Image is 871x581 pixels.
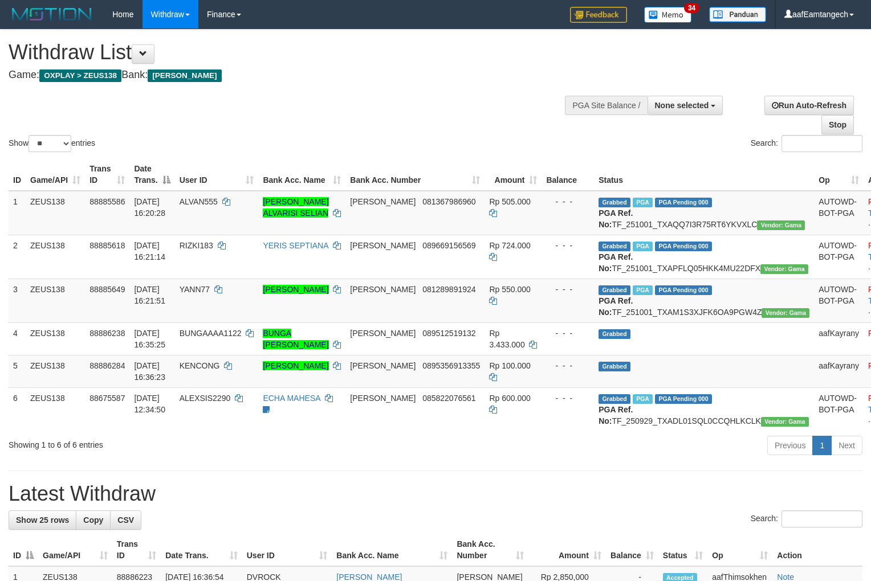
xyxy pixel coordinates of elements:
[148,69,221,82] span: [PERSON_NAME]
[546,196,589,207] div: - - -
[9,69,569,81] h4: Game: Bank:
[528,534,606,566] th: Amount: activate to sort column ascending
[655,242,712,251] span: PGA Pending
[263,241,328,250] a: YERIS SEPTIANA
[76,510,111,530] a: Copy
[350,241,416,250] span: [PERSON_NAME]
[489,241,530,250] span: Rp 724.000
[655,101,709,110] span: None selected
[599,394,630,404] span: Grabbed
[350,329,416,338] span: [PERSON_NAME]
[764,96,854,115] a: Run Auto-Refresh
[134,197,165,218] span: [DATE] 16:20:28
[350,197,416,206] span: [PERSON_NAME]
[767,436,813,455] a: Previous
[751,510,862,527] label: Search:
[599,329,630,339] span: Grabbed
[757,220,805,230] span: Vendor URL: https://trx31.1velocity.biz
[26,191,85,235] td: ZEUS138
[633,242,653,251] span: Marked by aafanarl
[9,235,26,279] td: 2
[599,208,633,229] b: PGA Ref. No:
[89,285,125,294] span: 88885649
[29,135,71,152] select: Showentries
[263,361,328,370] a: [PERSON_NAME]
[489,361,530,370] span: Rp 100.000
[599,362,630,371] span: Grabbed
[263,197,328,218] a: [PERSON_NAME] ALVARISI SELIAN
[782,135,862,152] input: Search:
[9,482,862,505] h1: Latest Withdraw
[422,241,475,250] span: Copy 089669156569 to clipboard
[594,191,814,235] td: TF_251001_TXAQQ7I3R75RT6YKVXLC
[633,394,653,404] span: Marked by aafpengsreynich
[39,69,121,82] span: OXPLAY > ZEUS138
[546,392,589,404] div: - - -
[762,308,809,318] span: Vendor URL: https://trx31.1velocity.biz
[112,534,161,566] th: Trans ID: activate to sort column ascending
[26,355,85,387] td: ZEUS138
[350,394,416,403] span: [PERSON_NAME]
[83,515,103,525] span: Copy
[546,360,589,371] div: - - -
[180,285,210,294] span: YANN77
[655,285,712,295] span: PGA Pending
[134,361,165,382] span: [DATE] 16:36:23
[633,198,653,207] span: Marked by aafanarl
[9,158,26,191] th: ID
[350,361,416,370] span: [PERSON_NAME]
[180,329,242,338] span: BUNGAAAA1122
[814,322,864,355] td: aafKayrany
[9,135,95,152] label: Show entries
[89,197,125,206] span: 88885586
[761,417,809,427] span: Vendor URL: https://trx31.1velocity.biz
[9,191,26,235] td: 1
[814,355,864,387] td: aafKayrany
[489,285,530,294] span: Rp 550.000
[546,328,589,339] div: - - -
[134,329,165,349] span: [DATE] 16:35:25
[175,158,259,191] th: User ID: activate to sort column ascending
[812,436,832,455] a: 1
[26,158,85,191] th: Game/API: activate to sort column ascending
[655,394,712,404] span: PGA Pending
[599,242,630,251] span: Grabbed
[814,279,864,322] td: AUTOWD-BOT-PGA
[26,279,85,322] td: ZEUS138
[242,534,332,566] th: User ID: activate to sort column ascending
[117,515,134,525] span: CSV
[565,96,647,115] div: PGA Site Balance /
[263,285,328,294] a: [PERSON_NAME]
[9,534,38,566] th: ID: activate to sort column descending
[658,534,708,566] th: Status: activate to sort column ascending
[422,394,475,403] span: Copy 085822076561 to clipboard
[134,241,165,261] span: [DATE] 16:21:14
[709,7,766,22] img: panduan.png
[831,436,862,455] a: Next
[606,534,658,566] th: Balance: activate to sort column ascending
[599,285,630,295] span: Grabbed
[263,329,328,349] a: BUNGA [PERSON_NAME]
[599,405,633,425] b: PGA Ref. No:
[9,355,26,387] td: 5
[422,361,480,370] span: Copy 0895356913355 to clipboard
[655,198,712,207] span: PGA Pending
[26,322,85,355] td: ZEUS138
[350,285,416,294] span: [PERSON_NAME]
[599,252,633,273] b: PGA Ref. No:
[546,284,589,295] div: - - -
[258,158,345,191] th: Bank Acc. Name: activate to sort column ascending
[782,510,862,527] input: Search:
[489,394,530,403] span: Rp 600.000
[489,197,530,206] span: Rp 505.000
[9,6,95,23] img: MOTION_logo.png
[599,296,633,317] b: PGA Ref. No:
[489,329,524,349] span: Rp 3.433.000
[180,241,213,250] span: RIZKI183
[180,361,220,370] span: KENCONG
[594,387,814,431] td: TF_250929_TXADL01SQL0CCQHLKCLK
[633,285,653,295] span: Marked by aafanarl
[814,387,864,431] td: AUTOWD-BOT-PGA
[422,329,475,338] span: Copy 089512519132 to clipboard
[16,515,69,525] span: Show 25 rows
